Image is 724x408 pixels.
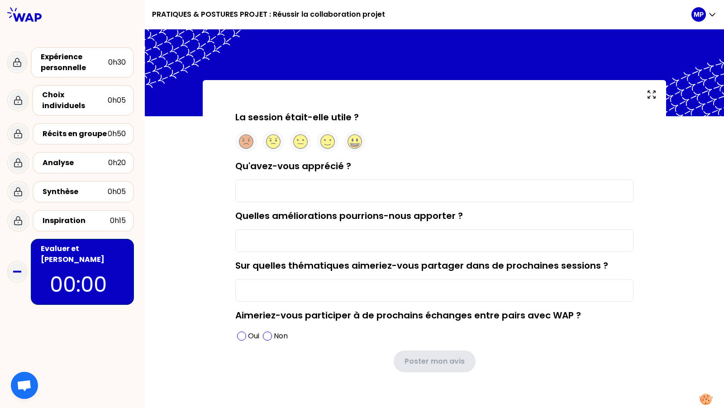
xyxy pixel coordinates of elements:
div: 0h05 [108,186,126,197]
div: Evaluer et [PERSON_NAME] [41,243,126,265]
label: La session était-elle utile ? [235,111,359,123]
label: Sur quelles thématiques aimeriez-vous partager dans de prochaines sessions ? [235,259,608,272]
div: Inspiration [43,215,110,226]
label: Quelles améliorations pourrions-nous apporter ? [235,209,463,222]
p: Non [274,331,288,342]
p: Oui [248,331,259,342]
button: Poster mon avis [394,351,476,372]
div: Récits en groupe [43,128,108,139]
label: Qu'avez-vous apprécié ? [235,160,351,172]
div: 0h20 [108,157,126,168]
div: 0h15 [110,215,126,226]
div: Expérience personnelle [41,52,108,73]
div: Ouvrir le chat [11,372,38,399]
label: Aimeriez-vous participer à de prochains échanges entre pairs avec WAP ? [235,309,581,322]
div: Synthèse [43,186,108,197]
div: Analyse [43,157,108,168]
div: 0h50 [108,128,126,139]
div: 0h05 [108,95,126,106]
div: Choix individuels [42,90,108,111]
button: MP [691,7,717,22]
div: 0h30 [108,57,126,68]
p: MP [694,10,704,19]
p: 00:00 [50,269,115,300]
